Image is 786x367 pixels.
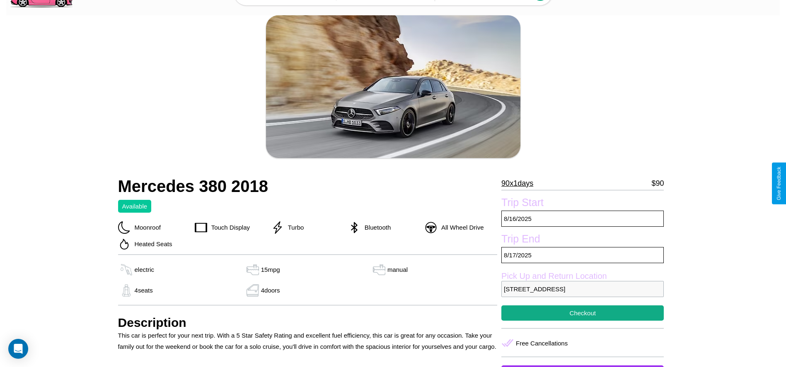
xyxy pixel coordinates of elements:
p: Free Cancellations [516,338,568,349]
img: gas [244,284,261,297]
p: Turbo [284,222,304,233]
p: Touch Display [207,222,250,233]
label: Trip Start [501,197,664,211]
p: 8 / 17 / 2025 [501,247,664,263]
p: This car is perfect for your next trip. With a 5 Star Safety Rating and excellent fuel efficiency... [118,330,498,352]
div: Open Intercom Messenger [8,339,28,359]
p: electric [135,264,155,275]
img: car [266,15,520,158]
p: Available [122,201,148,212]
img: gas [244,264,261,276]
p: 15 mpg [261,264,280,275]
button: Checkout [501,305,664,321]
p: Bluetooth [360,222,391,233]
img: gas [118,284,135,297]
h2: Mercedes 380 2018 [118,177,498,196]
p: $ 90 [651,177,664,190]
p: Heated Seats [131,238,172,249]
p: manual [387,264,408,275]
img: gas [371,264,387,276]
p: 8 / 16 / 2025 [501,211,664,227]
h3: Description [118,316,498,330]
label: Trip End [501,233,664,247]
p: [STREET_ADDRESS] [501,281,664,297]
label: Pick Up and Return Location [501,271,664,281]
div: Give Feedback [776,167,782,200]
p: 4 seats [135,285,153,296]
img: gas [118,264,135,276]
p: Moonroof [131,222,161,233]
p: All Wheel Drive [437,222,484,233]
p: 90 x 1 days [501,177,533,190]
p: 4 doors [261,285,280,296]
